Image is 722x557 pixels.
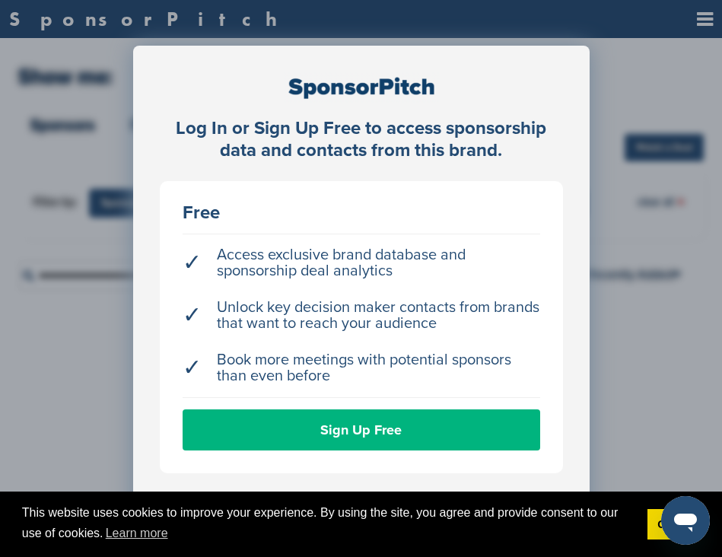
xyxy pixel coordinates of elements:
iframe: Button to launch messaging window [661,496,710,545]
li: Book more meetings with potential sponsors than even before [183,345,540,392]
a: Sign Up Free [183,409,540,450]
div: Log In or Sign Up Free to access sponsorship data and contacts from this brand. [160,118,563,162]
li: Unlock key decision maker contacts from brands that want to reach your audience [183,292,540,339]
a: dismiss cookie message [647,509,700,539]
span: ✓ [183,255,202,271]
span: ✓ [183,360,202,376]
div: Free [183,204,540,222]
li: Access exclusive brand database and sponsorship deal analytics [183,240,540,287]
a: learn more about cookies [103,522,170,545]
span: This website uses cookies to improve your experience. By using the site, you agree and provide co... [22,504,635,545]
a: Already signed up? Log in → [272,491,450,508]
span: ✓ [183,307,202,323]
